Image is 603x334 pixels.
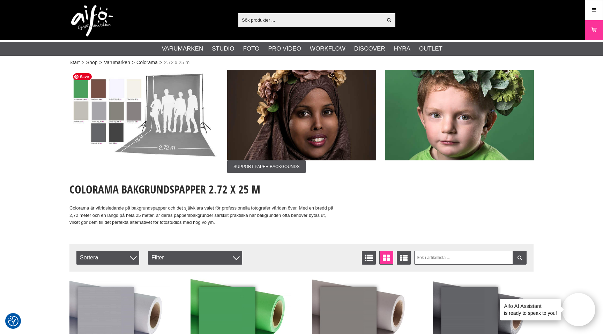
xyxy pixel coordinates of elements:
a: Filtrera [513,251,527,265]
p: Colorama är världsledande på bakgrundspapper och det självklara valet för professionella fotograf... [69,205,337,226]
a: Listvisning [362,251,376,265]
a: Varumärken [162,44,203,53]
a: Outlet [419,44,442,53]
img: Annons:005 ban-colorama-green002.jpg [385,70,534,160]
span: > [82,59,84,66]
span: 2.72 x 25 m [164,59,189,66]
input: Sök i artikellista ... [414,251,527,265]
img: Annons:004 ban-colorama-browne001.jpg [227,70,376,160]
img: logo.png [71,5,113,37]
a: Fönstervisning [379,251,393,265]
a: Colorama [136,59,158,66]
a: Shop [86,59,98,66]
button: Samtyckesinställningar [8,315,18,327]
img: Annons:003 ban-colorama-272x25.jpg [69,70,218,160]
a: Annons:004 ban-colorama-browne001.jpgSupport Paper Backgounds [227,70,376,173]
h1: Colorama Bakgrundspapper 2.72 x 25 m [69,182,337,197]
a: Hyra [394,44,410,53]
div: Filter [148,251,242,265]
a: Utökad listvisning [397,251,411,265]
span: Support Paper Backgounds [227,160,306,173]
input: Sök produkter ... [238,15,382,25]
span: > [159,59,162,66]
a: Foto [243,44,259,53]
h4: Aifo AI Assistant [504,302,557,310]
img: Revisit consent button [8,316,18,326]
div: is ready to speak to you! [500,299,561,320]
span: Sortera [76,251,139,265]
span: > [99,59,102,66]
span: Save [73,73,92,80]
a: Studio [212,44,234,53]
a: Varumärken [104,59,130,66]
a: Start [69,59,80,66]
a: Discover [354,44,385,53]
a: Pro Video [268,44,301,53]
span: > [132,59,135,66]
a: Workflow [310,44,345,53]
